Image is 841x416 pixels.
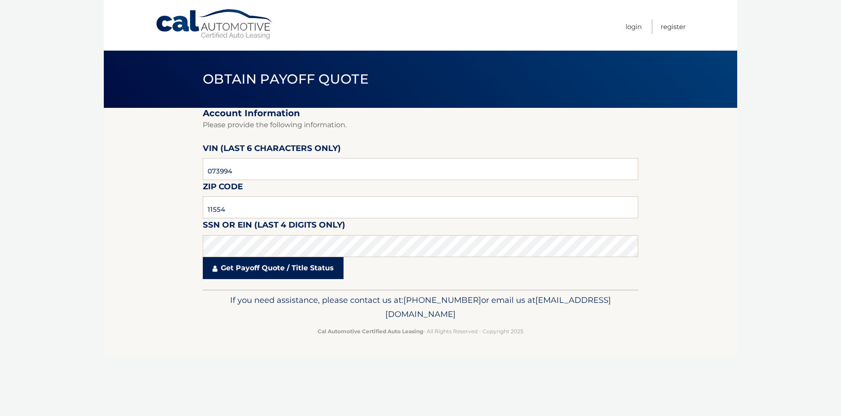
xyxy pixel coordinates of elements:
h2: Account Information [203,108,638,119]
label: VIN (last 6 characters only) [203,142,341,158]
a: Register [661,19,686,34]
span: Obtain Payoff Quote [203,71,369,87]
a: Cal Automotive [155,9,274,40]
label: SSN or EIN (last 4 digits only) [203,218,345,235]
p: Please provide the following information. [203,119,638,131]
span: [PHONE_NUMBER] [403,295,481,305]
strong: Cal Automotive Certified Auto Leasing [318,328,423,335]
label: Zip Code [203,180,243,196]
p: - All Rights Reserved - Copyright 2025 [208,327,633,336]
a: Get Payoff Quote / Title Status [203,257,344,279]
p: If you need assistance, please contact us at: or email us at [208,293,633,321]
a: Login [625,19,642,34]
